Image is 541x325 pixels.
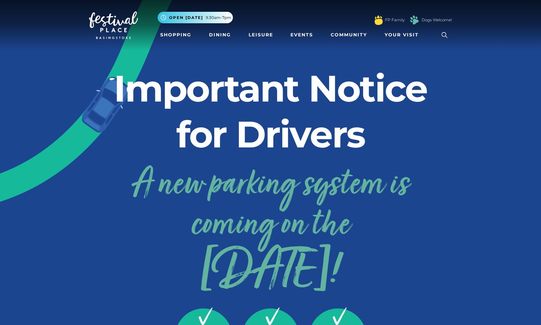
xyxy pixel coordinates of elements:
[382,29,425,41] a: Your Visit
[89,255,452,291] span: [DATE]!
[206,15,231,21] span: 9.30am-7pm
[206,29,234,41] a: Dining
[89,160,452,291] a: A new parking system is coming on the[DATE]!
[246,29,276,41] a: Leisure
[169,15,203,21] span: Open [DATE]
[89,66,452,157] h2: Important Notice for Drivers
[385,31,419,38] span: Your Visit
[328,29,370,41] a: Community
[288,29,316,41] a: Events
[385,17,405,23] a: FP Family
[158,12,233,23] button: Open [DATE] 9.30am-7pm
[158,29,194,41] a: Shopping
[89,11,138,39] img: Festival Place Logo
[422,17,452,23] a: Dogs Welcome!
